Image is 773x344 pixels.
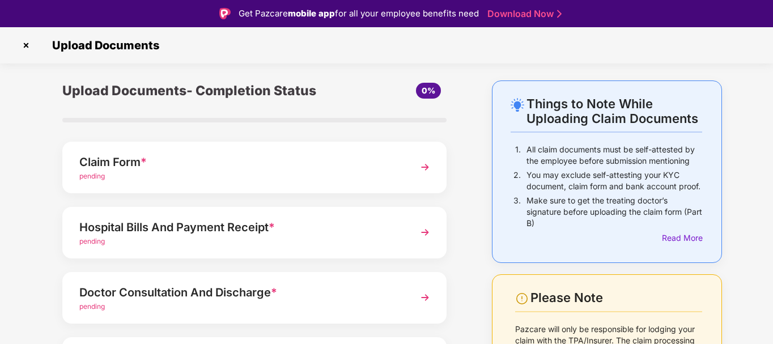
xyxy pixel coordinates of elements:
[79,218,400,236] div: Hospital Bills And Payment Receipt
[17,36,35,54] img: svg+xml;base64,PHN2ZyBpZD0iQ3Jvc3MtMzJ4MzIiIHhtbG5zPSJodHRwOi8vd3d3LnczLm9yZy8yMDAwL3N2ZyIgd2lkdG...
[415,222,435,243] img: svg+xml;base64,PHN2ZyBpZD0iTmV4dCIgeG1sbnM9Imh0dHA6Ly93d3cudzMub3JnLzIwMDAvc3ZnIiB3aWR0aD0iMzYiIG...
[219,8,231,19] img: Logo
[79,237,105,245] span: pending
[79,283,400,301] div: Doctor Consultation And Discharge
[239,7,479,20] div: Get Pazcare for all your employee benefits need
[662,232,702,244] div: Read More
[79,172,105,180] span: pending
[422,86,435,95] span: 0%
[530,290,702,305] div: Please Note
[557,8,562,20] img: Stroke
[526,169,702,192] p: You may exclude self-attesting your KYC document, claim form and bank account proof.
[515,144,521,167] p: 1.
[526,96,702,126] div: Things to Note While Uploading Claim Documents
[415,157,435,177] img: svg+xml;base64,PHN2ZyBpZD0iTmV4dCIgeG1sbnM9Imh0dHA6Ly93d3cudzMub3JnLzIwMDAvc3ZnIiB3aWR0aD0iMzYiIG...
[288,8,335,19] strong: mobile app
[79,302,105,311] span: pending
[526,144,702,167] p: All claim documents must be self-attested by the employee before submission mentioning
[526,195,702,229] p: Make sure to get the treating doctor’s signature before uploading the claim form (Part B)
[515,292,529,305] img: svg+xml;base64,PHN2ZyBpZD0iV2FybmluZ18tXzI0eDI0IiBkYXRhLW5hbWU9Ildhcm5pbmcgLSAyNHgyNCIgeG1sbnM9Im...
[511,98,524,112] img: svg+xml;base64,PHN2ZyB4bWxucz0iaHR0cDovL3d3dy53My5vcmcvMjAwMC9zdmciIHdpZHRoPSIyNC4wOTMiIGhlaWdodD...
[415,287,435,308] img: svg+xml;base64,PHN2ZyBpZD0iTmV4dCIgeG1sbnM9Imh0dHA6Ly93d3cudzMub3JnLzIwMDAvc3ZnIiB3aWR0aD0iMzYiIG...
[487,8,558,20] a: Download Now
[62,80,318,101] div: Upload Documents- Completion Status
[41,39,165,52] span: Upload Documents
[79,153,400,171] div: Claim Form
[513,195,521,229] p: 3.
[513,169,521,192] p: 2.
